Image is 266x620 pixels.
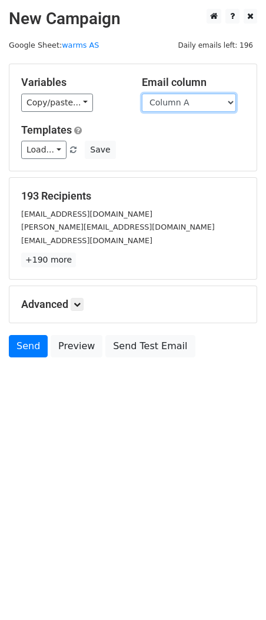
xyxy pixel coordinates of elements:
[21,190,245,203] h5: 193 Recipients
[21,236,152,245] small: [EMAIL_ADDRESS][DOMAIN_NAME]
[21,141,66,159] a: Load...
[62,41,99,49] a: warms AS
[21,124,72,136] a: Templates
[21,253,76,267] a: +190 more
[174,41,257,49] a: Daily emails left: 196
[9,335,48,357] a: Send
[51,335,102,357] a: Preview
[9,41,99,49] small: Google Sheet:
[21,94,93,112] a: Copy/paste...
[21,76,124,89] h5: Variables
[207,563,266,620] iframe: Chat Widget
[21,298,245,311] h5: Advanced
[21,210,152,218] small: [EMAIL_ADDRESS][DOMAIN_NAME]
[174,39,257,52] span: Daily emails left: 196
[9,9,257,29] h2: New Campaign
[85,141,115,159] button: Save
[142,76,245,89] h5: Email column
[21,223,215,231] small: [PERSON_NAME][EMAIL_ADDRESS][DOMAIN_NAME]
[105,335,195,357] a: Send Test Email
